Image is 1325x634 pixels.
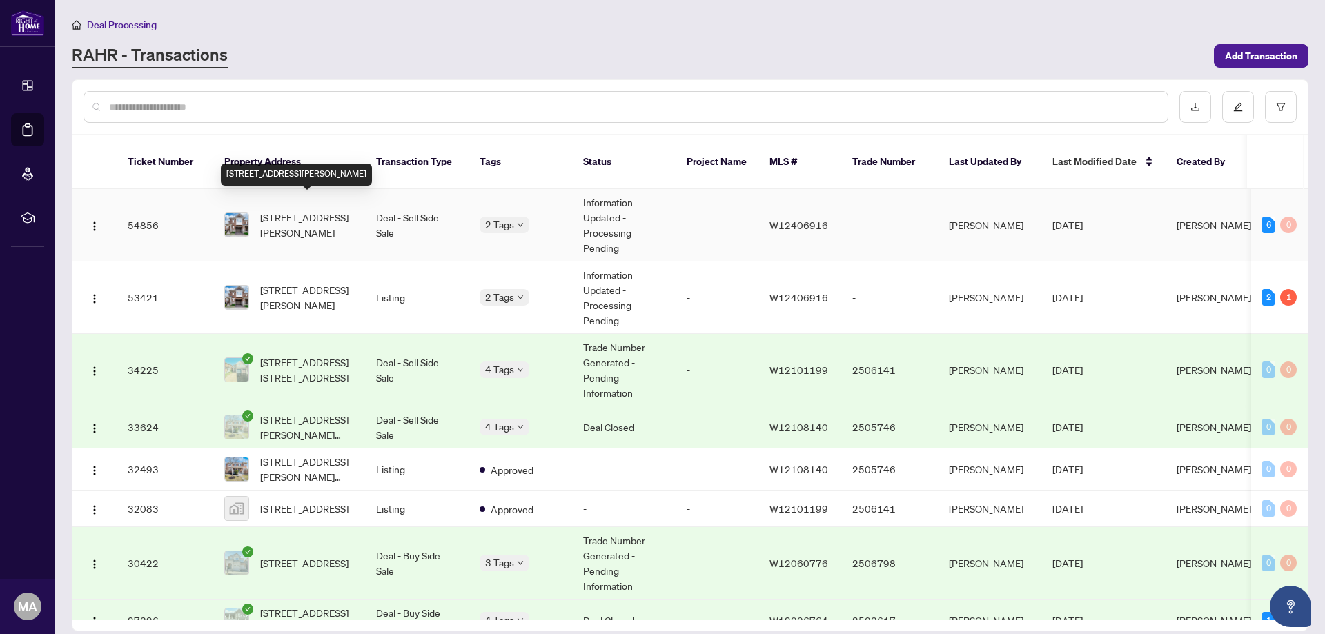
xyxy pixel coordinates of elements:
[1233,102,1243,112] span: edit
[1052,614,1083,626] span: [DATE]
[841,491,938,527] td: 2506141
[1280,555,1297,571] div: 0
[1177,219,1251,231] span: [PERSON_NAME]
[365,448,469,491] td: Listing
[1262,419,1275,435] div: 0
[676,261,758,334] td: -
[938,261,1041,334] td: [PERSON_NAME]
[1270,586,1311,627] button: Open asap
[517,617,524,624] span: down
[938,189,1041,261] td: [PERSON_NAME]
[485,361,514,377] span: 4 Tags
[485,289,514,305] span: 2 Tags
[84,552,106,574] button: Logo
[485,612,514,628] span: 4 Tags
[365,527,469,600] td: Deal - Buy Side Sale
[517,294,524,301] span: down
[1262,461,1275,477] div: 0
[769,502,828,515] span: W12101199
[1280,419,1297,435] div: 0
[117,527,213,600] td: 30422
[11,10,44,36] img: logo
[84,609,106,631] button: Logo
[938,334,1041,406] td: [PERSON_NAME]
[572,527,676,600] td: Trade Number Generated - Pending Information
[485,217,514,232] span: 2 Tags
[572,261,676,334] td: Information Updated - Processing Pending
[365,135,469,189] th: Transaction Type
[1225,45,1297,67] span: Add Transaction
[117,491,213,527] td: 32083
[1177,463,1251,475] span: [PERSON_NAME]
[89,293,100,304] img: Logo
[260,454,354,484] span: [STREET_ADDRESS][PERSON_NAME][PERSON_NAME]
[1052,219,1083,231] span: [DATE]
[1177,421,1251,433] span: [PERSON_NAME]
[225,213,248,237] img: thumbnail-img
[841,189,938,261] td: -
[517,559,524,566] span: down
[1177,557,1251,569] span: [PERSON_NAME]
[225,608,248,632] img: thumbnail-img
[491,502,533,517] span: Approved
[769,421,828,433] span: W12108140
[1052,502,1083,515] span: [DATE]
[841,334,938,406] td: 2506141
[260,282,354,313] span: [STREET_ADDRESS][PERSON_NAME]
[213,135,365,189] th: Property Address
[1280,361,1297,378] div: 0
[117,189,213,261] td: 54856
[938,406,1041,448] td: [PERSON_NAME]
[84,286,106,308] button: Logo
[225,497,248,520] img: thumbnail-img
[89,423,100,434] img: Logo
[485,419,514,435] span: 4 Tags
[1190,102,1200,112] span: download
[225,415,248,439] img: thumbnail-img
[225,286,248,309] img: thumbnail-img
[769,463,828,475] span: W12108140
[1166,135,1248,189] th: Created By
[260,501,349,516] span: [STREET_ADDRESS]
[572,491,676,527] td: -
[1265,91,1297,123] button: filter
[1262,289,1275,306] div: 2
[1177,291,1251,304] span: [PERSON_NAME]
[1052,421,1083,433] span: [DATE]
[89,221,100,232] img: Logo
[572,448,676,491] td: -
[758,135,841,189] th: MLS #
[18,597,37,616] span: MA
[117,135,213,189] th: Ticket Number
[1052,291,1083,304] span: [DATE]
[769,364,828,376] span: W12101199
[517,221,524,228] span: down
[89,366,100,377] img: Logo
[517,366,524,373] span: down
[938,491,1041,527] td: [PERSON_NAME]
[84,497,106,519] button: Logo
[769,614,828,626] span: W12006764
[87,19,157,31] span: Deal Processing
[676,406,758,448] td: -
[89,559,100,570] img: Logo
[769,291,828,304] span: W12406916
[365,189,469,261] td: Deal - Sell Side Sale
[1262,217,1275,233] div: 6
[365,261,469,334] td: Listing
[225,358,248,382] img: thumbnail-img
[676,135,758,189] th: Project Name
[84,359,106,381] button: Logo
[1276,102,1286,112] span: filter
[1280,461,1297,477] div: 0
[225,551,248,575] img: thumbnail-img
[1280,217,1297,233] div: 0
[769,219,828,231] span: W12406916
[938,448,1041,491] td: [PERSON_NAME]
[1262,500,1275,517] div: 0
[1052,364,1083,376] span: [DATE]
[72,43,228,68] a: RAHR - Transactions
[1262,361,1275,378] div: 0
[84,458,106,480] button: Logo
[841,527,938,600] td: 2506798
